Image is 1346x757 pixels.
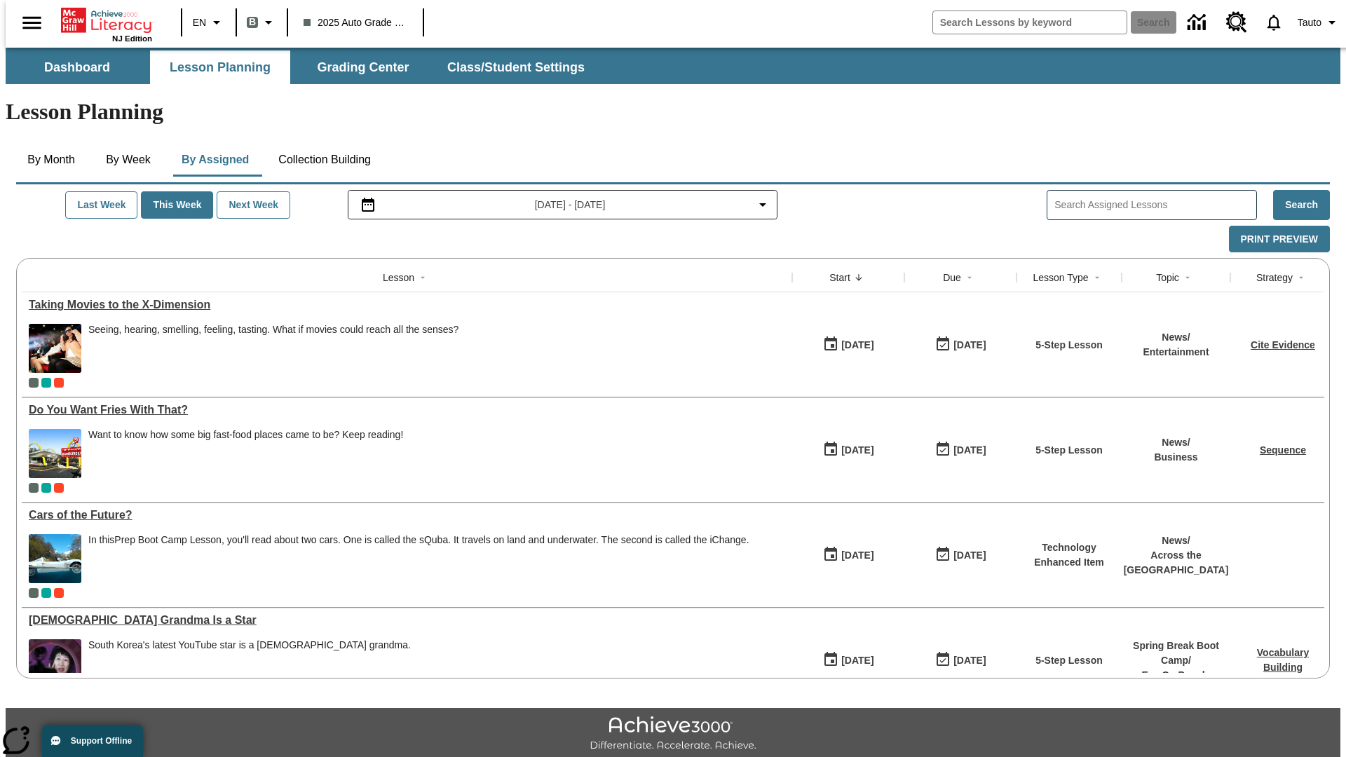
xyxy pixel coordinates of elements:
[29,404,785,416] a: Do You Want Fries With That?, Lessons
[41,588,51,598] div: 2025 Auto Grade 1 A
[93,143,163,177] button: By Week
[1218,4,1256,41] a: Resource Center, Will open in new tab
[88,324,458,336] div: Seeing, hearing, smelling, feeling, tasting. What if movies could reach all the senses?
[1024,540,1115,570] p: Technology Enhanced Item
[6,50,597,84] div: SubNavbar
[953,547,986,564] div: [DATE]
[88,639,411,688] div: South Korea's latest YouTube star is a 70-year-old grandma.
[1298,15,1321,30] span: Tauto
[88,639,411,651] div: South Korea's latest YouTube star is a [DEMOGRAPHIC_DATA] grandma.
[16,143,86,177] button: By Month
[1035,443,1103,458] p: 5-Step Lesson
[29,534,81,583] img: High-tech automobile treading water.
[6,48,1340,84] div: SubNavbar
[818,332,878,358] button: 08/18/25: First time the lesson was available
[841,652,873,669] div: [DATE]
[354,196,772,213] button: Select the date range menu item
[71,736,132,746] span: Support Offline
[1033,271,1088,285] div: Lesson Type
[1292,10,1346,35] button: Profile/Settings
[1251,339,1315,350] a: Cite Evidence
[54,483,64,493] div: Test 1
[1229,226,1330,253] button: Print Preview
[1256,4,1292,41] a: Notifications
[7,50,147,84] button: Dashboard
[1124,533,1229,548] p: News /
[953,442,986,459] div: [DATE]
[1260,444,1306,456] a: Sequence
[112,34,152,43] span: NJ Edition
[1257,647,1309,673] a: Vocabulary Building
[1124,548,1229,578] p: Across the [GEOGRAPHIC_DATA]
[141,191,213,219] button: This Week
[54,378,64,388] div: Test 1
[88,534,749,546] div: In this
[29,614,785,627] div: South Korean Grandma Is a Star
[29,324,81,373] img: Panel in front of the seats sprays water mist to the happy audience at a 4DX-equipped theater.
[6,99,1340,125] h1: Lesson Planning
[41,483,51,493] span: 2025 Auto Grade 1 A
[29,404,785,416] div: Do You Want Fries With That?
[88,324,458,373] span: Seeing, hearing, smelling, feeling, tasting. What if movies could reach all the senses?
[1273,190,1330,220] button: Search
[41,378,51,388] div: 2025 Auto Grade 1 A
[818,647,878,674] button: 03/14/25: First time the lesson was available
[953,652,986,669] div: [DATE]
[1293,269,1310,286] button: Sort
[29,378,39,388] div: Current Class
[943,271,961,285] div: Due
[29,509,785,521] div: Cars of the Future?
[114,534,749,545] testabrev: Prep Boot Camp Lesson, you'll read about two cars. One is called the sQuba. It travels on land an...
[217,191,290,219] button: Next Week
[961,269,978,286] button: Sort
[29,588,39,598] div: Current Class
[953,336,986,354] div: [DATE]
[1089,269,1106,286] button: Sort
[829,271,850,285] div: Start
[29,429,81,478] img: One of the first McDonald's stores, with the iconic red sign and golden arches.
[65,191,137,219] button: Last Week
[150,50,290,84] button: Lesson Planning
[88,534,749,583] span: In this Prep Boot Camp Lesson, you'll read about two cars. One is called the sQuba. It travels on...
[414,269,431,286] button: Sort
[29,299,785,311] div: Taking Movies to the X-Dimension
[267,143,382,177] button: Collection Building
[304,15,407,30] span: 2025 Auto Grade 1 B
[29,614,785,627] a: South Korean Grandma Is a Star, Lessons
[61,5,152,43] div: Home
[930,647,991,674] button: 03/14/26: Last day the lesson can be accessed
[841,547,873,564] div: [DATE]
[535,198,606,212] span: [DATE] - [DATE]
[29,299,785,311] a: Taking Movies to the X-Dimension, Lessons
[590,716,756,752] img: Achieve3000 Differentiate Accelerate Achieve
[933,11,1127,34] input: search field
[1143,345,1209,360] p: Entertainment
[930,437,991,463] button: 07/20/26: Last day the lesson can be accessed
[29,639,81,688] img: 70 year-old Korean woman applying makeup for a YouTube video
[436,50,596,84] button: Class/Student Settings
[61,6,152,34] a: Home
[1179,269,1196,286] button: Sort
[1129,668,1223,683] p: Eye On People
[11,2,53,43] button: Open side menu
[1143,330,1209,345] p: News /
[249,13,256,31] span: B
[1156,271,1179,285] div: Topic
[1179,4,1218,42] a: Data Center
[754,196,771,213] svg: Collapse Date Range Filter
[193,15,206,30] span: EN
[29,483,39,493] div: Current Class
[88,429,403,478] div: Want to know how some big fast-food places came to be? Keep reading!
[29,509,785,521] a: Cars of the Future? , Lessons
[293,50,433,84] button: Grading Center
[54,588,64,598] div: Test 1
